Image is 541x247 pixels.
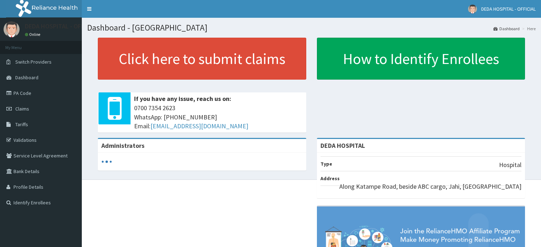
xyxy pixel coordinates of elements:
span: Switch Providers [15,59,52,65]
strong: DEDA HOSPITAL [320,141,365,150]
a: Online [25,32,42,37]
p: Along Katampe Road, beside ABC cargo, Jahi, [GEOGRAPHIC_DATA] [339,182,521,191]
b: Administrators [101,141,144,150]
p: DEDA HOSPITAL - OFFICIAL [25,23,98,29]
span: Dashboard [15,74,38,81]
b: If you have any issue, reach us on: [134,95,231,103]
span: Claims [15,106,29,112]
li: Here [520,26,536,32]
span: 0700 7354 2623 WhatsApp: [PHONE_NUMBER] Email: [134,103,303,131]
a: Dashboard [493,26,520,32]
h1: Dashboard - [GEOGRAPHIC_DATA] [87,23,536,32]
img: User Image [468,5,477,14]
a: [EMAIL_ADDRESS][DOMAIN_NAME] [150,122,248,130]
svg: audio-loading [101,156,112,167]
a: How to Identify Enrollees [317,38,525,80]
img: User Image [4,21,20,37]
p: Hospital [499,160,521,170]
a: Click here to submit claims [98,38,306,80]
span: DEDA HOSPITAL - OFFICIAL [481,6,536,12]
b: Type [320,161,332,167]
b: Address [320,175,340,182]
span: Tariffs [15,121,28,128]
